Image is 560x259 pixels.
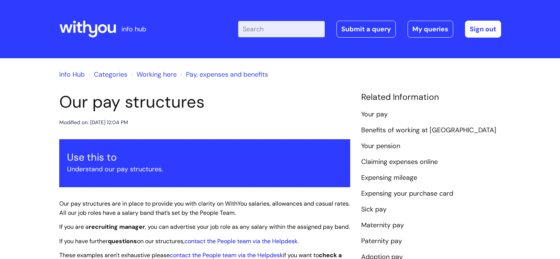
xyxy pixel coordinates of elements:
[121,23,146,35] p: info hub
[59,237,299,245] span: If you have further on our structures, .
[238,21,501,38] div: | -
[361,141,400,151] a: Your pension
[408,21,453,38] a: My queries
[59,200,350,217] span: Our pay structures are in place to provide you with clarity on WithYou salaries, allowances and c...
[67,151,342,163] h3: Use this to
[361,237,402,246] a: Paternity pay
[89,223,145,231] strong: recruiting manager
[94,70,127,79] a: Categories
[361,189,453,199] a: Expensing your purchase card
[184,237,297,245] a: contact the People team via the Helpdesk
[59,92,350,112] h1: Our pay structures
[361,126,496,135] a: Benefits of working at [GEOGRAPHIC_DATA]
[170,251,283,259] a: contact the People team via the Helpdesk
[361,173,417,183] a: Expensing mileage
[87,69,127,80] li: Solution home
[361,92,501,102] h4: Related Information
[179,69,268,80] li: Pay, expenses and benefits
[59,223,350,231] span: If you are a , you can advertise your job role as any salary within the assigned pay band.
[465,21,501,38] a: Sign out
[361,110,388,119] a: Your pay
[67,163,342,175] p: Understand our pay structures.
[129,69,177,80] li: Working here
[59,70,85,79] a: Info Hub
[361,205,387,214] a: Sick pay
[59,118,128,127] div: Modified on: [DATE] 12:04 PM
[238,21,325,37] input: Search
[108,237,137,245] strong: questions
[337,21,396,38] a: Submit a query
[361,157,438,167] a: Claiming expenses online
[186,70,268,79] a: Pay, expenses and benefits
[361,221,404,230] a: Maternity pay
[137,70,177,79] a: Working here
